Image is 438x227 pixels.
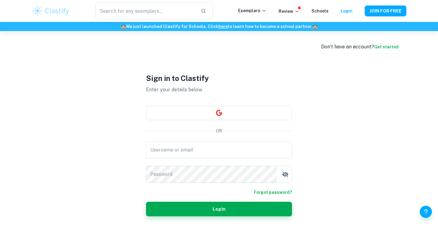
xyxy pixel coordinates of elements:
p: OR [216,127,222,134]
div: Don’t have an account? [321,43,398,51]
img: Clastify logo [32,5,70,17]
a: Login [341,9,353,13]
span: 🏫 [121,24,126,29]
p: Review [279,8,299,15]
a: Forgot password? [254,189,292,196]
h1: Sign in to Clastify [146,73,292,84]
span: 🏫 [312,24,318,29]
input: Search for any exemplars... [96,2,196,19]
p: Exemplars [238,7,266,14]
a: here [218,24,228,29]
h6: We just launched Clastify for Schools. Click to learn how to become a school partner. [1,23,437,30]
button: Login [146,202,292,216]
p: Enter your details below. [146,86,292,93]
a: Get started [374,44,398,49]
a: Schools [311,9,328,13]
button: JOIN FOR FREE [365,5,406,16]
button: Help and Feedback [420,206,432,218]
